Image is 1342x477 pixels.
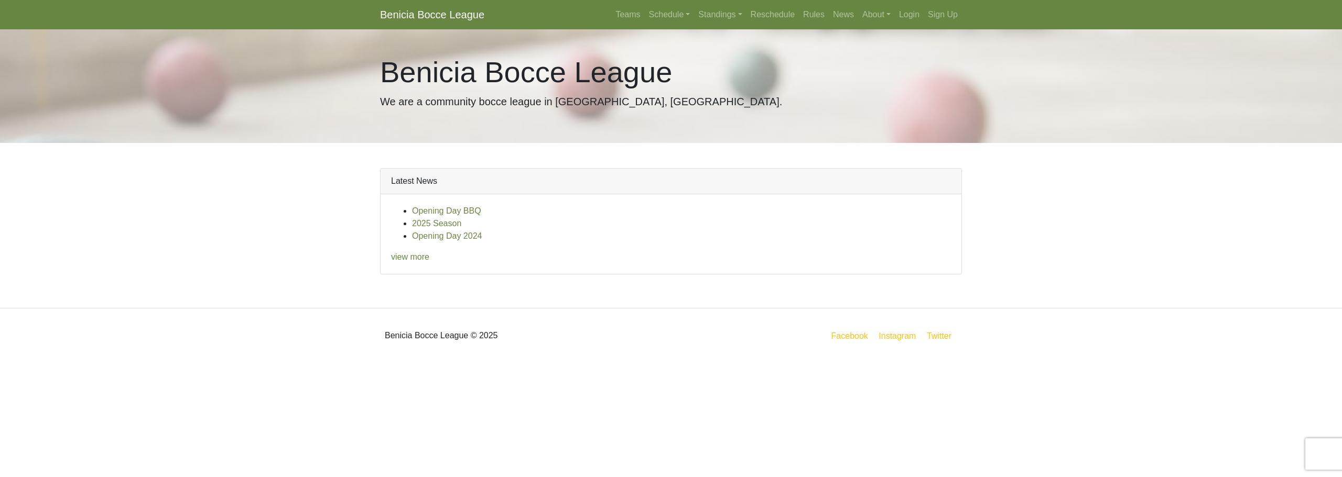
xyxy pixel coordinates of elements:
[858,4,895,25] a: About
[925,329,960,342] a: Twitter
[611,4,644,25] a: Teams
[924,4,962,25] a: Sign Up
[645,4,695,25] a: Schedule
[829,329,870,342] a: Facebook
[746,4,799,25] a: Reschedule
[799,4,829,25] a: Rules
[380,94,962,109] p: We are a community bocce league in [GEOGRAPHIC_DATA], [GEOGRAPHIC_DATA].
[380,54,962,90] h1: Benicia Bocce League
[391,252,429,261] a: view more
[895,4,924,25] a: Login
[372,317,671,354] div: Benicia Bocce League © 2025
[381,169,961,194] div: Latest News
[694,4,746,25] a: Standings
[412,231,482,240] a: Opening Day 2024
[412,206,481,215] a: Opening Day BBQ
[829,4,858,25] a: News
[380,4,484,25] a: Benicia Bocce League
[412,219,461,228] a: 2025 Season
[876,329,918,342] a: Instagram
